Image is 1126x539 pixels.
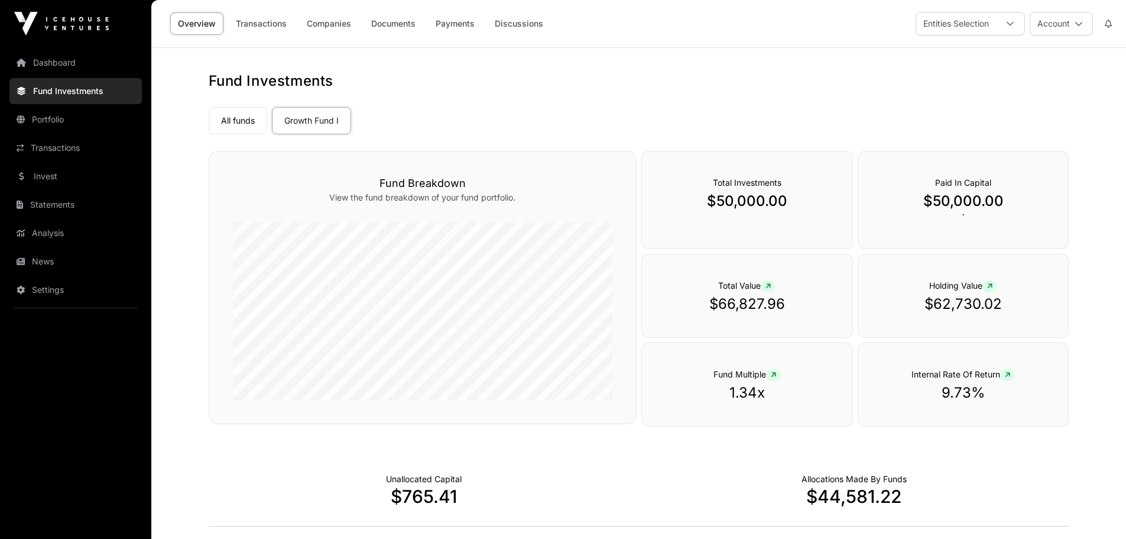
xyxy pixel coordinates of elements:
[9,50,142,76] a: Dashboard
[233,192,612,204] p: View the fund breakdown of your fund portfolio.
[428,12,482,35] a: Payments
[666,192,829,211] p: $50,000.00
[14,12,109,35] img: Icehouse Ventures Logo
[9,78,142,104] a: Fund Investments
[916,12,996,35] div: Entities Selection
[911,369,1015,379] span: Internal Rate Of Return
[228,12,294,35] a: Transactions
[1030,12,1093,35] button: Account
[364,12,423,35] a: Documents
[9,163,142,189] a: Invest
[209,72,1069,91] h1: Fund Investments
[170,12,223,35] a: Overview
[487,12,551,35] a: Discussions
[858,151,1069,249] div: `
[718,280,775,291] span: Total Value
[935,177,991,188] span: Paid In Capital
[9,248,142,275] a: News
[666,295,829,314] p: $66,827.96
[666,383,829,402] p: 1.34x
[9,135,142,161] a: Transactions
[882,295,1045,314] p: $62,730.02
[233,175,612,192] h3: Fund Breakdown
[882,192,1045,211] p: $50,000.00
[272,107,351,134] a: Growth Fund I
[9,220,142,246] a: Analysis
[386,473,462,485] p: Cash not yet allocated
[209,107,267,134] a: All funds
[713,177,781,188] span: Total Investments
[9,277,142,303] a: Settings
[299,12,359,35] a: Companies
[9,192,142,218] a: Statements
[713,369,781,379] span: Fund Multiple
[639,486,1069,507] p: $44,581.22
[209,486,639,507] p: $765.41
[9,106,142,133] a: Portfolio
[801,473,907,485] p: Capital Deployed Into Companies
[929,280,997,291] span: Holding Value
[882,383,1045,402] p: 9.73%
